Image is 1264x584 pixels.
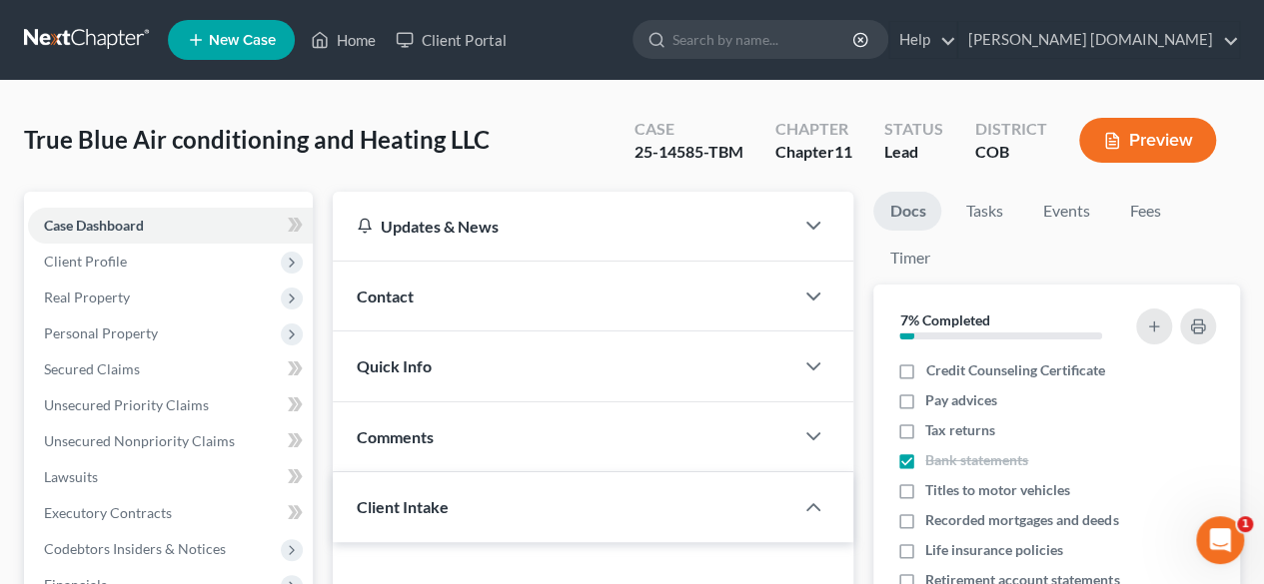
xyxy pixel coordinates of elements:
[44,540,226,557] span: Codebtors Insiders & Notices
[634,118,743,141] div: Case
[889,22,956,58] a: Help
[834,142,852,161] span: 11
[301,22,386,58] a: Home
[209,33,276,48] span: New Case
[44,468,98,485] span: Lawsuits
[357,216,769,237] div: Updates & News
[28,495,313,531] a: Executory Contracts
[925,480,1070,500] span: Titles to motor vehicles
[44,217,144,234] span: Case Dashboard
[357,497,449,516] span: Client Intake
[28,351,313,387] a: Secured Claims
[775,141,852,164] div: Chapter
[884,118,943,141] div: Status
[634,141,743,164] div: 25-14585-TBM
[44,324,158,341] span: Personal Property
[672,21,855,58] input: Search by name...
[958,22,1239,58] a: [PERSON_NAME] [DOMAIN_NAME]
[925,510,1118,530] span: Recorded mortgages and deeds
[357,356,432,375] span: Quick Info
[975,118,1047,141] div: District
[925,390,997,410] span: Pay advices
[1026,192,1105,231] a: Events
[44,253,127,270] span: Client Profile
[775,118,852,141] div: Chapter
[925,540,1063,560] span: Life insurance policies
[884,141,943,164] div: Lead
[1113,192,1177,231] a: Fees
[44,432,235,449] span: Unsecured Nonpriority Claims
[44,360,140,377] span: Secured Claims
[44,396,209,413] span: Unsecured Priority Claims
[873,239,945,278] a: Timer
[44,504,172,521] span: Executory Contracts
[28,423,313,459] a: Unsecured Nonpriority Claims
[899,311,989,328] strong: 7% Completed
[24,125,490,154] span: True Blue Air conditioning and Heating LLC
[44,289,130,305] span: Real Property
[357,287,414,305] span: Contact
[873,192,941,231] a: Docs
[975,141,1047,164] div: COB
[949,192,1018,231] a: Tasks
[925,420,995,440] span: Tax returns
[925,360,1104,380] span: Credit Counseling Certificate
[28,459,313,495] a: Lawsuits
[1196,516,1244,564] iframe: Intercom live chat
[386,22,516,58] a: Client Portal
[357,427,434,446] span: Comments
[28,387,313,423] a: Unsecured Priority Claims
[1237,516,1253,532] span: 1
[925,450,1028,470] span: Bank statements
[28,208,313,244] a: Case Dashboard
[1079,118,1216,163] button: Preview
